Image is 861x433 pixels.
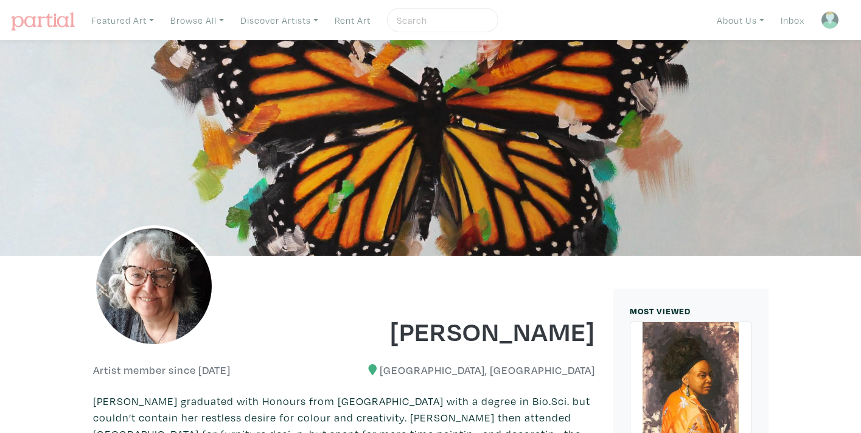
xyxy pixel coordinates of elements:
img: avatar.png [821,11,839,29]
a: About Us [711,8,770,33]
a: Inbox [775,8,810,33]
img: phpThumb.php [93,225,215,347]
h1: [PERSON_NAME] [353,314,595,347]
small: MOST VIEWED [630,305,691,317]
a: Discover Artists [235,8,324,33]
input: Search [396,13,487,28]
h6: [GEOGRAPHIC_DATA], [GEOGRAPHIC_DATA] [353,364,595,377]
a: Browse All [165,8,229,33]
a: Featured Art [86,8,159,33]
a: Rent Art [329,8,376,33]
h6: Artist member since [DATE] [93,364,231,377]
